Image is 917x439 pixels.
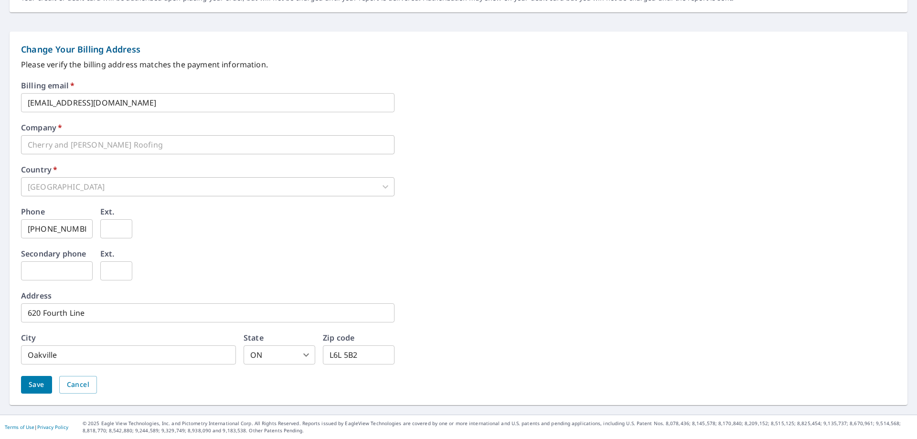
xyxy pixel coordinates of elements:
[21,177,395,196] div: [GEOGRAPHIC_DATA]
[21,334,36,342] label: City
[21,208,45,215] label: Phone
[323,334,354,342] label: Zip code
[21,59,896,70] p: Please verify the billing address matches the payment information.
[59,376,97,394] button: Cancel
[5,424,68,430] p: |
[37,424,68,430] a: Privacy Policy
[21,43,896,56] p: Change Your Billing Address
[21,82,75,89] label: Billing email
[244,345,315,364] div: ON
[67,379,89,391] span: Cancel
[21,166,57,173] label: Country
[29,379,44,391] span: Save
[5,424,34,430] a: Terms of Use
[21,250,86,257] label: Secondary phone
[244,334,264,342] label: State
[21,292,52,300] label: Address
[83,420,912,434] p: © 2025 Eagle View Technologies, Inc. and Pictometry International Corp. All Rights Reserved. Repo...
[100,208,115,215] label: Ext.
[100,250,115,257] label: Ext.
[21,376,52,394] button: Save
[21,124,62,131] label: Company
